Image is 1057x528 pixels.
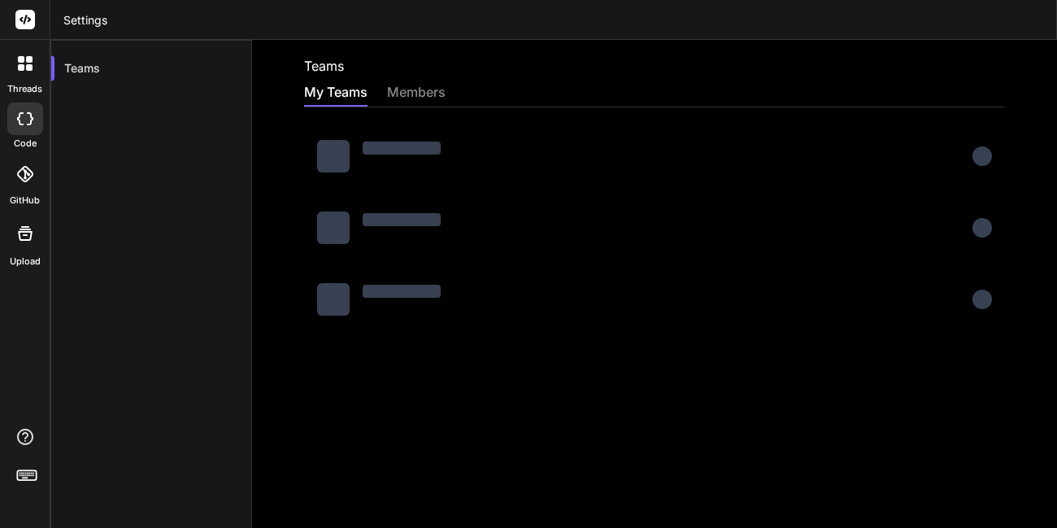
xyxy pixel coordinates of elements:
[14,137,37,151] label: code
[304,82,368,105] div: My Teams
[304,56,344,76] h2: Teams
[10,194,40,207] label: GitHub
[51,50,251,86] div: Teams
[387,82,446,105] div: members
[10,255,41,268] label: Upload
[7,82,42,96] label: threads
